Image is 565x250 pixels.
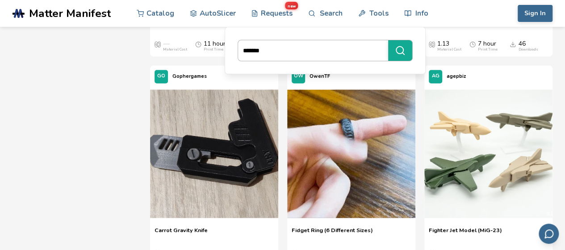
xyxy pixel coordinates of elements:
[478,40,498,52] div: 7 hour
[292,226,373,240] a: Fidget Ring (6 Different Sizes)
[155,226,208,240] a: Carrot Gravity Knife
[437,47,461,52] div: Material Cost
[510,40,516,47] span: Downloads
[429,40,435,47] span: Average Cost
[539,224,559,244] button: Send feedback via email
[163,40,169,47] span: —
[518,47,538,52] div: Downloads
[469,40,476,47] span: Average Print Time
[204,47,223,52] div: Print Time
[437,40,461,52] div: 1.13
[518,5,552,22] button: Sign In
[429,226,502,240] a: Fighter Jet Model (MiG-23)
[172,72,207,81] p: Gophergames
[518,40,538,52] div: 46
[447,72,466,81] p: agepbiz
[294,73,303,79] span: OW
[157,73,165,79] span: GO
[310,72,330,81] p: OwenTF
[155,40,161,47] span: Average Cost
[432,73,439,79] span: AG
[285,2,298,10] span: new
[204,40,226,52] div: 11 hour
[195,40,201,47] span: Average Print Time
[29,7,111,20] span: Matter Manifest
[163,47,187,52] div: Material Cost
[478,47,498,52] div: Print Time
